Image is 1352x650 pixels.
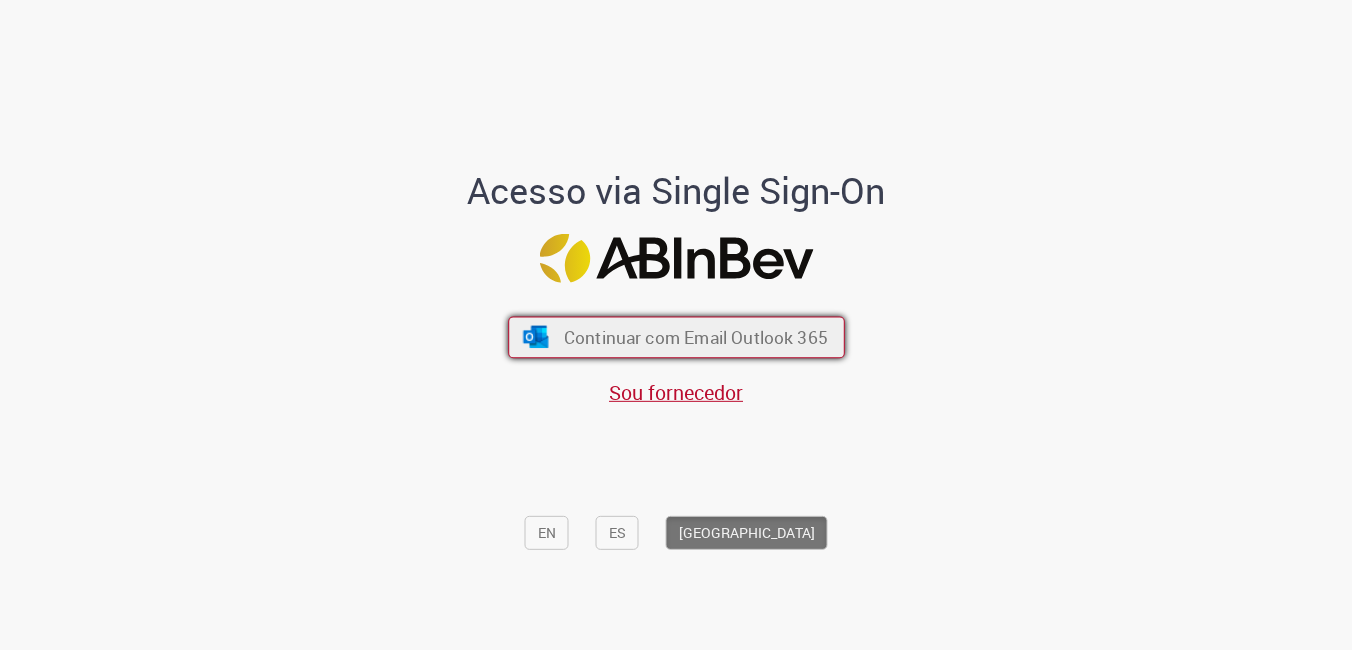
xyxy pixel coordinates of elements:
button: ES [596,516,639,550]
img: ícone Azure/Microsoft 360 [521,326,550,348]
button: EN [525,516,569,550]
h1: Acesso via Single Sign-On [399,170,954,210]
button: [GEOGRAPHIC_DATA] [666,516,828,550]
span: Continuar com Email Outlook 365 [563,326,827,349]
a: Sou fornecedor [609,379,743,406]
button: ícone Azure/Microsoft 360 Continuar com Email Outlook 365 [508,317,845,359]
img: Logo ABInBev [539,234,813,283]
